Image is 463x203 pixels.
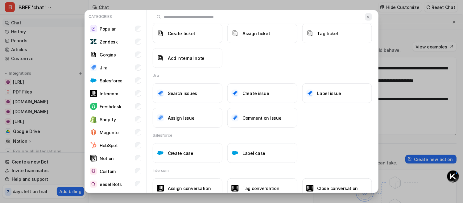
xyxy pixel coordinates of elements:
[227,178,297,198] button: Tag conversationTag conversation
[100,52,116,58] p: Gorgias
[227,23,297,43] button: Assign ticketAssign ticket
[100,129,119,136] p: Magento
[302,23,372,43] button: Tag ticketTag ticket
[157,114,164,122] img: Assign issue
[242,30,270,37] h3: Assign ticket
[157,185,164,192] img: Assign conversation
[153,108,222,128] button: Assign issueAssign issue
[242,150,265,156] h3: Label case
[100,168,116,175] p: Custom
[227,108,297,128] button: Comment on issueComment on issue
[153,178,222,198] button: Assign conversationAssign conversation
[153,168,169,173] h2: Intercom
[231,149,239,157] img: Label case
[157,89,164,97] img: Search issues
[168,30,195,37] h3: Create ticket
[231,185,239,192] img: Tag conversation
[100,103,121,110] p: Freshdesk
[227,143,297,163] button: Label caseLabel case
[153,83,222,103] button: Search issuesSearch issues
[157,149,164,157] img: Create case
[242,185,279,192] h3: Tag conversation
[153,23,222,43] button: Create ticketCreate ticket
[317,90,341,97] h3: Label issue
[231,89,239,97] img: Create issue
[153,133,172,138] h2: Salesforce
[100,181,122,188] p: eesel Bots
[302,178,372,198] button: Close conversationClose conversation
[306,30,314,37] img: Tag ticket
[168,150,193,156] h3: Create case
[100,90,118,97] p: Intercom
[168,90,197,97] h3: Search issues
[317,30,339,37] h3: Tag ticket
[168,115,195,121] h3: Assign issue
[87,13,144,21] p: Categories
[100,142,118,149] p: HubSpot
[100,64,108,71] p: Jira
[100,39,118,45] p: Zendesk
[231,30,239,37] img: Assign ticket
[100,26,116,32] p: Popular
[153,73,159,78] h2: Jira
[157,54,164,61] img: Add internal note
[242,90,269,97] h3: Create issue
[227,83,297,103] button: Create issueCreate issue
[157,30,164,37] img: Create ticket
[306,185,314,192] img: Close conversation
[242,115,282,121] h3: Comment on issue
[231,114,239,122] img: Comment on issue
[306,89,314,97] img: Label issue
[153,48,222,68] button: Add internal noteAdd internal note
[168,55,205,61] h3: Add internal note
[100,77,122,84] p: Salesforce
[317,185,358,192] h3: Close conversation
[100,155,114,162] p: Notion
[168,185,211,192] h3: Assign conversation
[100,116,116,123] p: Shopify
[153,143,222,163] button: Create caseCreate case
[302,83,372,103] button: Label issueLabel issue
